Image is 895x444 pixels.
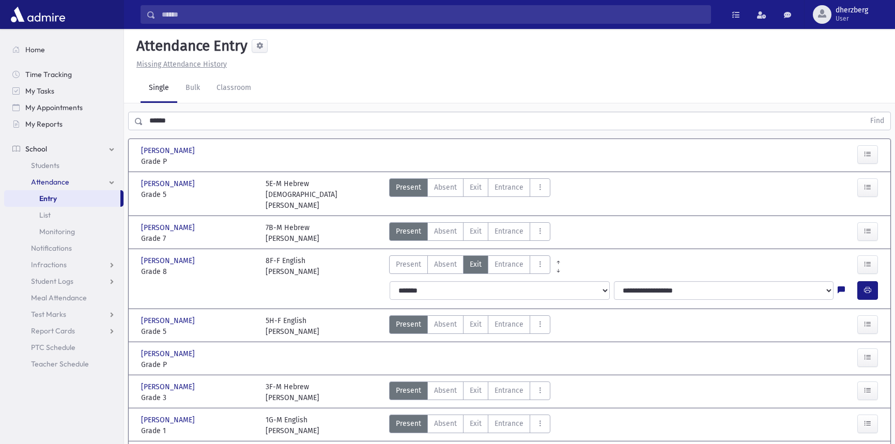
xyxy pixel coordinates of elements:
span: [PERSON_NAME] [141,315,197,326]
a: Students [4,157,124,174]
div: 1G-M English [PERSON_NAME] [266,415,319,436]
span: Infractions [31,260,67,269]
div: AttTypes [389,415,550,436]
a: PTC Schedule [4,339,124,356]
div: 7B-M Hebrew [PERSON_NAME] [266,222,319,244]
a: School [4,141,124,157]
span: My Tasks [25,86,54,96]
a: Single [141,74,177,103]
span: Teacher Schedule [31,359,89,369]
span: Entrance [495,182,523,193]
a: Teacher Schedule [4,356,124,372]
input: Search [156,5,711,24]
span: Absent [434,418,457,429]
span: Student Logs [31,277,73,286]
a: My Appointments [4,99,124,116]
span: Present [396,319,421,330]
div: AttTypes [389,381,550,403]
span: Exit [470,226,482,237]
span: Present [396,226,421,237]
span: Attendance [31,177,69,187]
a: Classroom [208,74,259,103]
a: Notifications [4,240,124,256]
img: AdmirePro [8,4,68,25]
span: Present [396,418,421,429]
span: Notifications [31,243,72,253]
span: Absent [434,182,457,193]
a: Monitoring [4,223,124,240]
span: School [25,144,47,154]
span: PTC Schedule [31,343,75,352]
span: Absent [434,226,457,237]
a: List [4,207,124,223]
h5: Attendance Entry [132,37,248,55]
span: Grade P [141,359,255,370]
div: AttTypes [389,315,550,337]
span: Entrance [495,385,523,396]
span: Exit [470,319,482,330]
span: dherzberg [836,6,868,14]
a: My Tasks [4,83,124,99]
span: Present [396,385,421,396]
span: Absent [434,319,457,330]
span: Entrance [495,226,523,237]
a: Test Marks [4,306,124,323]
span: [PERSON_NAME] [141,381,197,392]
span: Entrance [495,259,523,270]
span: Report Cards [31,326,75,335]
a: Entry [4,190,120,207]
span: [PERSON_NAME] [141,348,197,359]
span: Absent [434,259,457,270]
span: Test Marks [31,310,66,319]
span: Absent [434,385,457,396]
span: Entrance [495,319,523,330]
span: Present [396,182,421,193]
a: Home [4,41,124,58]
span: Grade 8 [141,266,255,277]
div: 8F-F English [PERSON_NAME] [266,255,319,277]
a: Bulk [177,74,208,103]
span: Grade P [141,156,255,167]
div: AttTypes [389,178,550,211]
span: Grade 1 [141,425,255,436]
div: 3F-M Hebrew [PERSON_NAME] [266,381,319,403]
div: 5E-M Hebrew [DEMOGRAPHIC_DATA][PERSON_NAME] [266,178,380,211]
u: Missing Attendance History [136,60,227,69]
a: Meal Attendance [4,289,124,306]
span: [PERSON_NAME] [141,145,197,156]
button: Find [864,112,890,130]
span: Grade 7 [141,233,255,244]
div: AttTypes [389,222,550,244]
div: AttTypes [389,255,550,277]
span: Exit [470,259,482,270]
span: List [39,210,51,220]
span: Monitoring [39,227,75,236]
span: [PERSON_NAME] [141,255,197,266]
span: Exit [470,385,482,396]
span: Students [31,161,59,170]
div: 5H-F English [PERSON_NAME] [266,315,319,337]
a: My Reports [4,116,124,132]
span: [PERSON_NAME] [141,178,197,189]
span: Grade 5 [141,326,255,337]
span: [PERSON_NAME] [141,222,197,233]
a: Attendance [4,174,124,190]
span: Grade 5 [141,189,255,200]
span: [PERSON_NAME] [141,415,197,425]
a: Student Logs [4,273,124,289]
span: Entrance [495,418,523,429]
span: User [836,14,868,23]
span: Present [396,259,421,270]
a: Time Tracking [4,66,124,83]
span: Entry [39,194,57,203]
span: My Appointments [25,103,83,112]
span: Time Tracking [25,70,72,79]
span: Exit [470,418,482,429]
a: Report Cards [4,323,124,339]
span: Exit [470,182,482,193]
a: Missing Attendance History [132,60,227,69]
span: Home [25,45,45,54]
span: Meal Attendance [31,293,87,302]
span: My Reports [25,119,63,129]
a: Infractions [4,256,124,273]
